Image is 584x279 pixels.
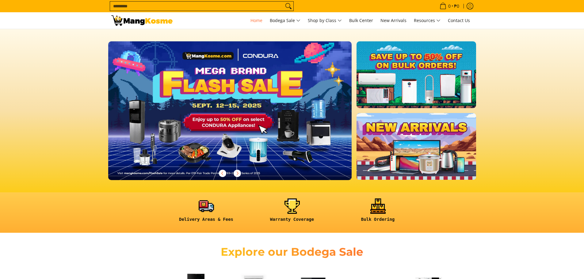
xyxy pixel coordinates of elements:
span: ₱0 [453,4,460,8]
a: Bodega Sale [267,12,303,29]
a: Bulk Center [346,12,376,29]
nav: Main Menu [179,12,473,29]
button: Next [231,167,244,180]
a: Contact Us [445,12,473,29]
span: • [438,3,461,9]
span: Bodega Sale [270,17,300,25]
button: Search [284,2,293,11]
a: Resources [411,12,444,29]
span: Resources [414,17,441,25]
img: Mang Kosme: Your Home Appliances Warehouse Sale Partner! [111,15,173,26]
a: <h6><strong>Delivery Areas & Fees</strong></h6> [166,198,246,227]
img: Desktop homepage 29339654 2507 42fb b9ff a0650d39e9ed [108,41,352,180]
h2: Explore our Bodega Sale [203,245,381,259]
span: Contact Us [448,17,470,23]
a: New Arrivals [377,12,410,29]
span: New Arrivals [380,17,407,23]
button: Previous [216,167,229,180]
span: Bulk Center [349,17,373,23]
span: Home [250,17,262,23]
a: <h6><strong>Warranty Coverage</strong></h6> [252,198,332,227]
a: Shop by Class [305,12,345,29]
span: Shop by Class [308,17,342,25]
a: Home [247,12,265,29]
a: <h6><strong>Bulk Ordering</strong></h6> [338,198,418,227]
span: 0 [447,4,452,8]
